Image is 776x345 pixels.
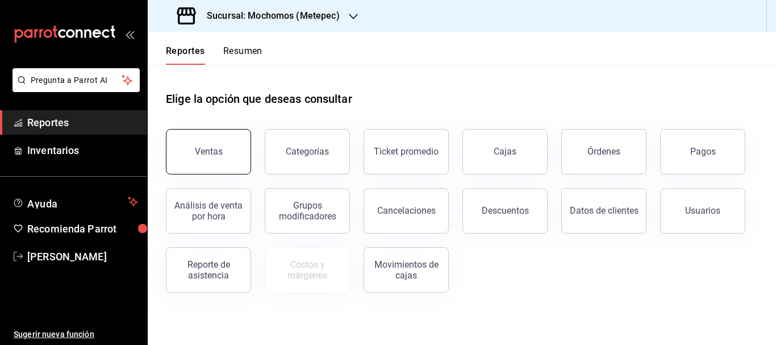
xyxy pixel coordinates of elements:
div: Datos de clientes [570,205,639,216]
div: Grupos modificadores [272,200,343,222]
div: Descuentos [482,205,529,216]
a: Pregunta a Parrot AI [8,82,140,94]
div: Costos y márgenes [272,259,343,281]
span: Inventarios [27,143,138,158]
div: Categorías [286,146,329,157]
div: Movimientos de cajas [371,259,441,281]
div: Usuarios [685,205,720,216]
button: Grupos modificadores [265,188,350,234]
button: Reporte de asistencia [166,247,251,293]
div: Ticket promedio [374,146,439,157]
button: Usuarios [660,188,745,234]
span: Pregunta a Parrot AI [31,74,122,86]
button: Movimientos de cajas [364,247,449,293]
span: Recomienda Parrot [27,221,138,236]
span: Reportes [27,115,138,130]
div: Cajas [494,146,516,157]
div: Análisis de venta por hora [173,200,244,222]
button: Cajas [462,129,548,174]
span: [PERSON_NAME] [27,249,138,264]
button: Datos de clientes [561,188,646,234]
button: Resumen [223,45,262,65]
div: Reporte de asistencia [173,259,244,281]
div: navigation tabs [166,45,262,65]
button: open_drawer_menu [125,30,134,39]
button: Pregunta a Parrot AI [12,68,140,92]
div: Cancelaciones [377,205,436,216]
button: Análisis de venta por hora [166,188,251,234]
button: Reportes [166,45,205,65]
div: Ventas [195,146,223,157]
button: Pagos [660,129,745,174]
button: Categorías [265,129,350,174]
button: Órdenes [561,129,646,174]
span: Sugerir nueva función [14,329,138,340]
button: Descuentos [462,188,548,234]
h3: Sucursal: Mochomos (Metepec) [198,9,340,23]
div: Pagos [690,146,716,157]
span: Ayuda [27,195,123,209]
button: Ticket promedio [364,129,449,174]
button: Contrata inventarios para ver este reporte [265,247,350,293]
h1: Elige la opción que deseas consultar [166,90,352,107]
div: Órdenes [587,146,620,157]
button: Cancelaciones [364,188,449,234]
button: Ventas [166,129,251,174]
